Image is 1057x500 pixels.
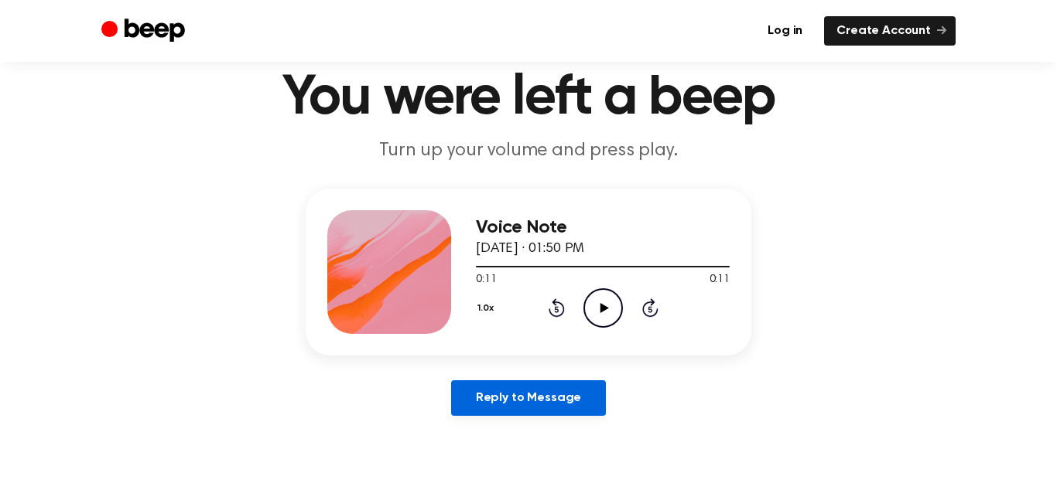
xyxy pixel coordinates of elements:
span: [DATE] · 01:50 PM [476,242,584,256]
a: Reply to Message [451,380,606,416]
span: 0:11 [710,272,730,288]
p: Turn up your volume and press play. [231,138,826,164]
h1: You were left a beep [132,70,925,126]
span: 0:11 [476,272,496,288]
a: Log in [755,16,815,46]
a: Beep [101,16,189,46]
h3: Voice Note [476,217,730,238]
a: Create Account [824,16,956,46]
button: 1.0x [476,295,500,321]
